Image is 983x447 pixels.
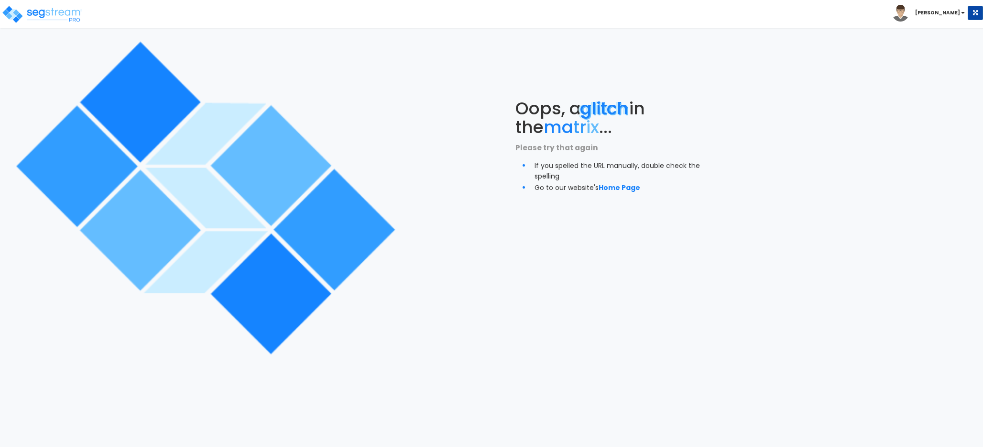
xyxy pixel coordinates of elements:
[535,159,713,181] li: If you spelled the URL manually, double check the spelling
[892,5,909,22] img: avatar.png
[581,96,629,121] span: glitch
[535,181,713,193] li: Go to our website's
[544,115,573,139] span: ma
[515,142,713,154] p: Please try that again
[573,115,586,139] span: tr
[599,183,640,192] a: Home Page
[915,9,960,16] b: [PERSON_NAME]
[1,5,83,24] img: logo_pro_r.png
[586,115,599,139] span: ix
[515,96,645,140] span: Oops, a in the ...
